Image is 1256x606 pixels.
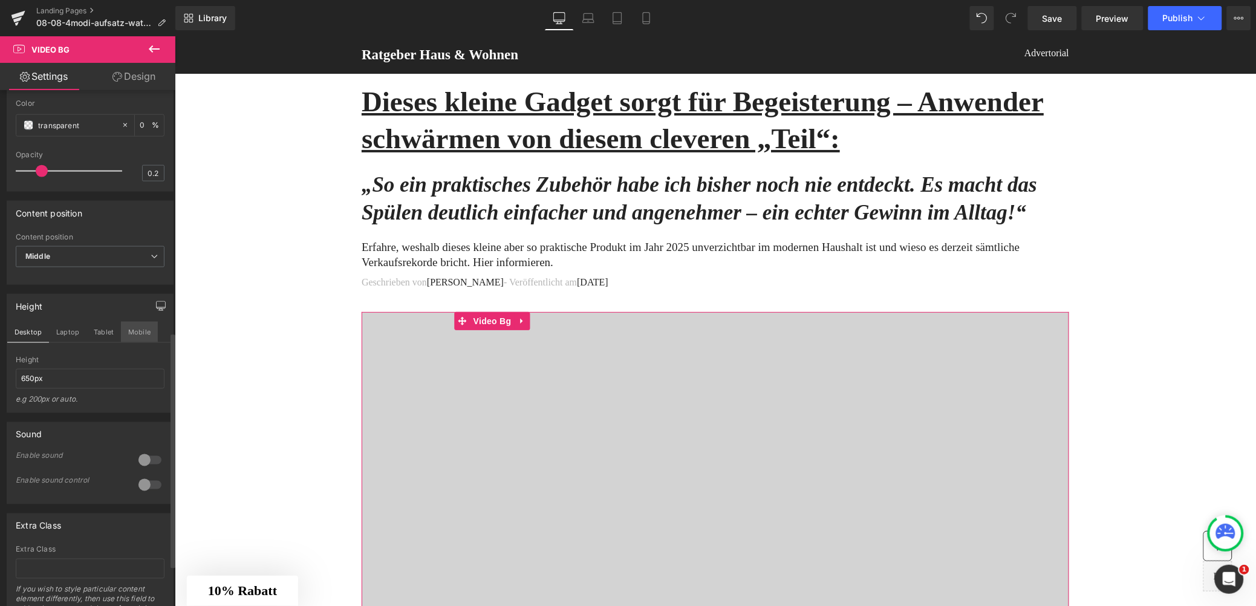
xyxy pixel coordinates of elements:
[31,45,70,54] span: Video Bg
[16,151,164,159] div: Opacity
[187,204,845,232] span: Erfahre, weshalb dieses kleine aber so praktische Produkt im Jahr 2025 unverzichtbar im modernen ...
[49,322,86,342] button: Laptop
[16,452,125,460] div: Enable sound
[16,546,164,554] div: Extra Class
[16,99,164,108] div: Color
[16,514,61,531] div: Extra Class
[1096,12,1129,25] span: Preview
[187,50,869,118] u: Dieses kleine Gadget sorgt für Begeisterung – Anwender schwärmen von diesem cleveren „Teil“:
[16,477,125,485] div: Enable sound control
[16,295,42,311] div: Height
[187,137,862,188] i: „So ein praktisches Zubehör habe ich bisher noch nie entdeckt. Es macht das Spülen deutlich einfa...
[7,322,49,342] button: Desktop
[1227,6,1251,30] button: More
[1215,565,1244,594] iframe: Intercom live chat
[25,252,50,261] b: Middle
[296,276,340,294] span: Video Bg
[970,6,994,30] button: Undo
[340,276,356,294] a: Expand / Collapse
[1163,13,1193,23] span: Publish
[1082,6,1144,30] a: Preview
[16,356,164,364] div: Height
[402,241,434,251] span: [DATE]
[86,322,121,342] button: Tablet
[252,241,329,251] font: [PERSON_NAME]
[175,6,235,30] a: New Library
[90,63,178,90] a: Design
[16,395,164,412] div: e.g 200px or auto.
[545,6,574,30] a: Desktop
[16,423,42,440] div: Sound
[135,115,164,136] div: %
[1148,6,1222,30] button: Publish
[36,6,175,16] a: Landing Pages
[574,6,603,30] a: Laptop
[1043,12,1062,25] span: Save
[603,6,632,30] a: Tablet
[187,239,894,253] p: Geschrieben von - Veröffentlicht am
[36,18,152,28] span: 08-08-4modi-aufsatz-waterjake-v1-DESKTOP
[198,13,227,24] span: Library
[38,119,116,132] input: Color
[999,6,1023,30] button: Redo
[1240,565,1249,575] span: 1
[121,322,158,342] button: Mobile
[16,201,82,218] div: Content position
[632,6,661,30] a: Mobile
[187,10,532,28] h2: Ratgeber Haus & Wohnen
[16,233,164,241] div: Content position
[550,10,894,24] p: Advertorial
